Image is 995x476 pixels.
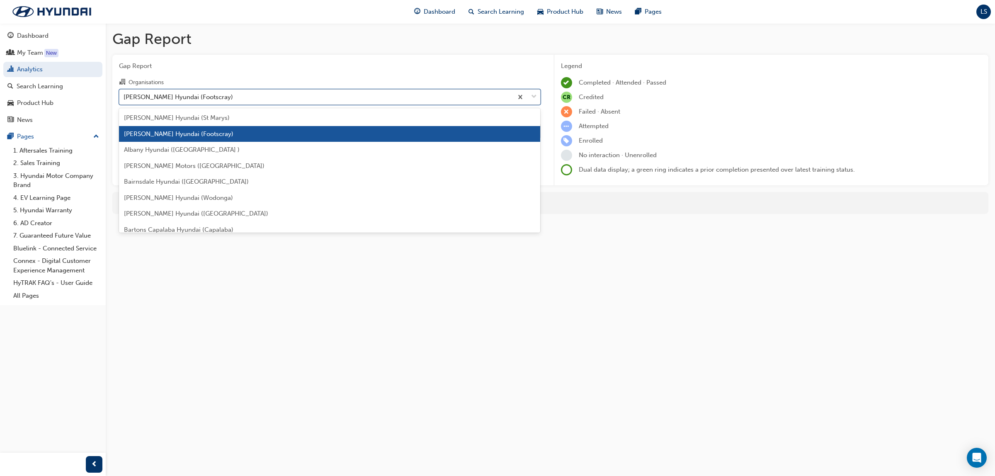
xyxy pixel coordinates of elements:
a: Analytics [3,62,102,77]
button: DashboardMy TeamAnalyticsSearch LearningProduct HubNews [3,27,102,129]
div: Product Hub [17,98,53,108]
a: Connex - Digital Customer Experience Management [10,255,102,277]
a: car-iconProduct Hub [531,3,590,20]
div: Search Learning [17,82,63,91]
span: organisation-icon [119,79,125,86]
span: car-icon [7,100,14,107]
div: News [17,115,33,125]
span: Pages [645,7,662,17]
div: Organisations [129,78,164,87]
span: people-icon [7,49,14,57]
a: 7. Guaranteed Future Value [10,229,102,242]
a: 6. AD Creator [10,217,102,230]
span: chart-icon [7,66,14,73]
span: down-icon [531,92,537,102]
span: Dual data display; a green ring indicates a prior completion presented over latest training status. [579,166,855,173]
span: learningRecordVerb_FAIL-icon [561,106,572,117]
span: No interaction · Unenrolled [579,151,657,159]
span: LS [980,7,987,17]
span: [PERSON_NAME] Hyundai (Wodonga) [124,194,233,202]
span: up-icon [93,131,99,142]
a: HyTRAK FAQ's - User Guide [10,277,102,289]
a: Dashboard [3,28,102,44]
span: [PERSON_NAME] Hyundai (Footscray) [124,130,233,138]
a: search-iconSearch Learning [462,3,531,20]
div: Tooltip anchor [44,49,58,57]
a: 1. Aftersales Training [10,144,102,157]
span: Credited [579,93,604,101]
img: Trak [4,3,99,20]
span: learningRecordVerb_ENROLL-icon [561,135,572,146]
span: pages-icon [7,133,14,141]
a: news-iconNews [590,3,629,20]
span: News [606,7,622,17]
a: 3. Hyundai Motor Company Brand [10,170,102,192]
span: guage-icon [414,7,420,17]
span: Gap Report [119,61,541,71]
div: Legend [561,61,982,71]
span: search-icon [468,7,474,17]
span: [PERSON_NAME] Motors ([GEOGRAPHIC_DATA]) [124,162,265,170]
span: news-icon [7,117,14,124]
button: Pages [3,129,102,144]
span: guage-icon [7,32,14,40]
div: For more in-depth analysis and data download, go to [119,198,982,208]
span: Dashboard [424,7,455,17]
a: pages-iconPages [629,3,668,20]
div: Pages [17,132,34,141]
span: Albany Hyundai ([GEOGRAPHIC_DATA] ) [124,146,240,153]
div: Dashboard [17,31,49,41]
a: All Pages [10,289,102,302]
a: 2. Sales Training [10,157,102,170]
a: News [3,112,102,128]
span: [PERSON_NAME] Hyundai ([GEOGRAPHIC_DATA]) [124,210,268,217]
a: 4. EV Learning Page [10,192,102,204]
button: LS [976,5,991,19]
span: Attempted [579,122,609,130]
a: 5. Hyundai Warranty [10,204,102,217]
span: Enrolled [579,137,603,144]
span: Bartons Capalaba Hyundai (Capalaba) [124,226,233,233]
span: Product Hub [547,7,583,17]
a: My Team [3,45,102,61]
span: news-icon [597,7,603,17]
span: prev-icon [91,459,97,470]
span: learningRecordVerb_NONE-icon [561,150,572,161]
a: guage-iconDashboard [408,3,462,20]
div: Open Intercom Messenger [967,448,987,468]
a: Product Hub [3,95,102,111]
span: pages-icon [635,7,641,17]
div: [PERSON_NAME] Hyundai (Footscray) [124,92,233,102]
h1: Gap Report [112,30,988,48]
span: Completed · Attended · Passed [579,79,666,86]
a: Search Learning [3,79,102,94]
span: car-icon [537,7,544,17]
span: null-icon [561,92,572,103]
span: learningRecordVerb_COMPLETE-icon [561,77,572,88]
span: search-icon [7,83,13,90]
span: Bairnsdale Hyundai ([GEOGRAPHIC_DATA]) [124,178,249,185]
span: Search Learning [478,7,524,17]
span: [PERSON_NAME] Hyundai (St Marys) [124,114,230,121]
a: Bluelink - Connected Service [10,242,102,255]
div: My Team [17,48,43,58]
span: Failed · Absent [579,108,620,115]
span: learningRecordVerb_ATTEMPT-icon [561,121,572,132]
